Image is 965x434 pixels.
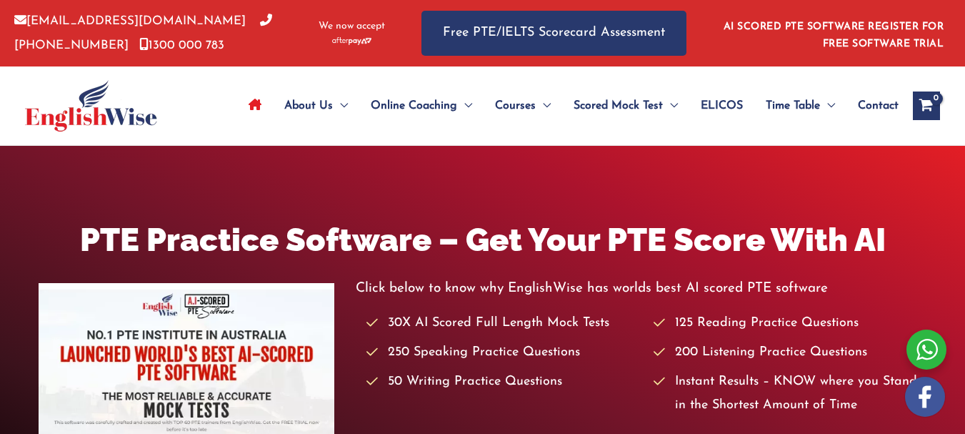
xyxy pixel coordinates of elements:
[371,81,457,131] span: Online Coaching
[359,81,484,131] a: Online CoachingMenu Toggle
[754,81,846,131] a: Time TableMenu Toggle
[273,81,359,131] a: About UsMenu Toggle
[654,312,926,335] li: 125 Reading Practice Questions
[663,81,678,131] span: Menu Toggle
[846,81,899,131] a: Contact
[820,81,835,131] span: Menu Toggle
[536,81,551,131] span: Menu Toggle
[715,10,951,56] aside: Header Widget 1
[319,19,385,34] span: We now accept
[654,341,926,365] li: 200 Listening Practice Questions
[366,312,639,335] li: 30X AI Scored Full Length Mock Tests
[14,15,272,51] a: [PHONE_NUMBER]
[562,81,689,131] a: Scored Mock TestMenu Toggle
[689,81,754,131] a: ELICOS
[366,341,639,365] li: 250 Speaking Practice Questions
[356,277,926,300] p: Click below to know why EnglishWise has worlds best AI scored PTE software
[484,81,562,131] a: CoursesMenu Toggle
[701,81,743,131] span: ELICOS
[366,370,639,394] li: 50 Writing Practice Questions
[25,80,157,132] img: cropped-ew-logo
[237,81,899,131] nav: Site Navigation: Main Menu
[574,81,663,131] span: Scored Mock Test
[333,81,348,131] span: Menu Toggle
[421,11,686,56] a: Free PTE/IELTS Scorecard Assessment
[858,81,899,131] span: Contact
[139,39,224,51] a: 1300 000 783
[39,217,926,262] h1: PTE Practice Software – Get Your PTE Score With AI
[284,81,333,131] span: About Us
[654,370,926,418] li: Instant Results – KNOW where you Stand in the Shortest Amount of Time
[724,21,944,49] a: AI SCORED PTE SOFTWARE REGISTER FOR FREE SOFTWARE TRIAL
[495,81,536,131] span: Courses
[913,92,940,120] a: View Shopping Cart, empty
[905,377,945,417] img: white-facebook.png
[766,81,820,131] span: Time Table
[457,81,472,131] span: Menu Toggle
[14,15,246,27] a: [EMAIL_ADDRESS][DOMAIN_NAME]
[332,37,371,45] img: Afterpay-Logo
